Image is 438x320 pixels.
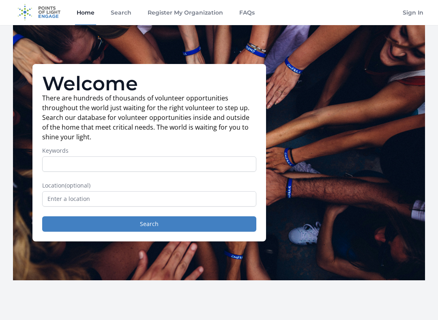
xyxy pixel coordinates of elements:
input: Enter a location [42,192,256,207]
p: There are hundreds of thousands of volunteer opportunities throughout the world just waiting for ... [42,94,256,142]
label: Location [42,182,256,190]
label: Keywords [42,147,256,155]
span: (optional) [65,182,90,190]
button: Search [42,217,256,232]
h1: Welcome [42,74,256,94]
